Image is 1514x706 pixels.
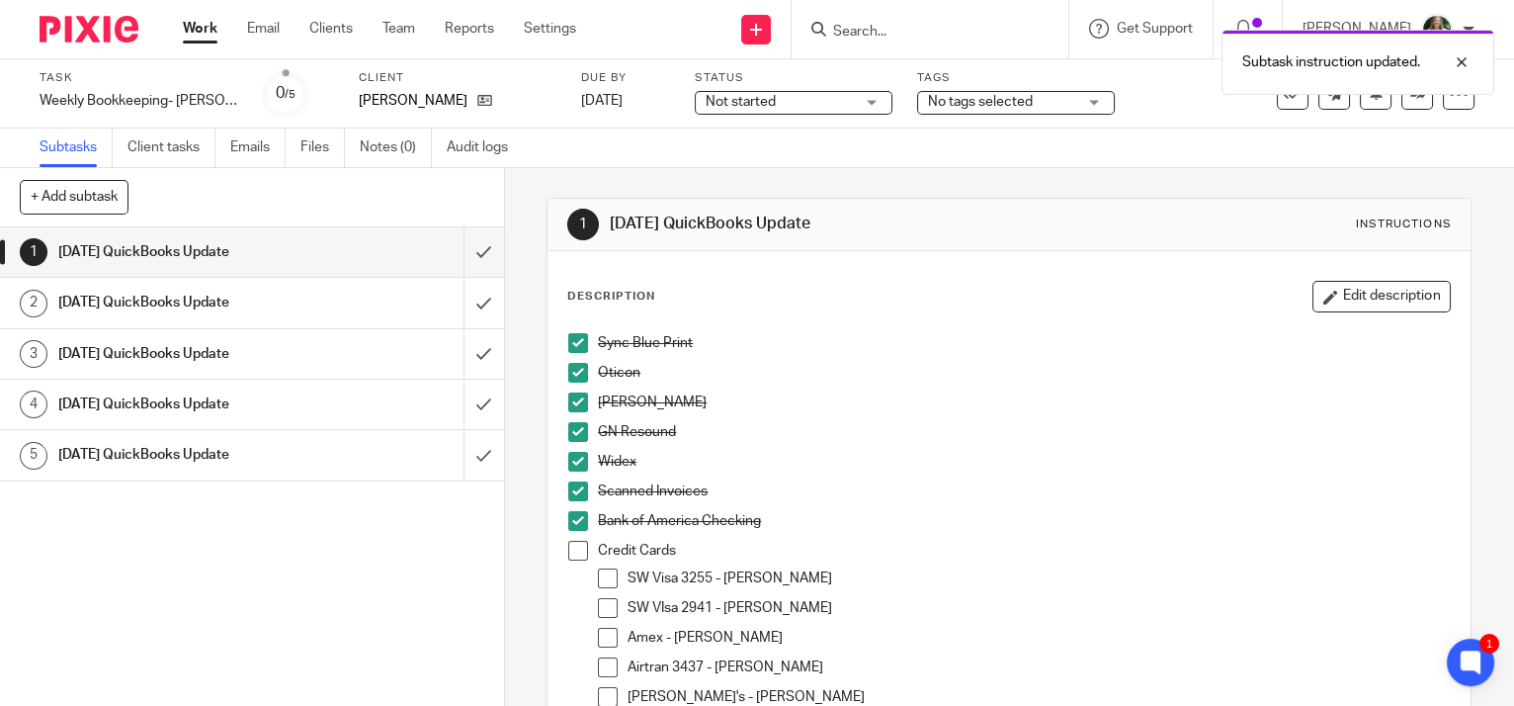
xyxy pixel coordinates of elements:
[1312,281,1451,312] button: Edit description
[567,289,655,305] p: Description
[285,89,295,100] small: /5
[58,288,315,317] h1: [DATE] QuickBooks Update
[20,340,47,368] div: 3
[524,19,576,39] a: Settings
[20,391,47,418] div: 4
[1479,634,1499,654] div: 1
[1421,14,1453,45] img: Robynn%20Maedl%20-%202025.JPG
[20,442,47,470] div: 5
[598,333,1450,353] p: Sync Blue Print
[20,238,47,266] div: 1
[581,94,623,108] span: [DATE]
[628,569,1450,588] p: SW Visa 3255 - [PERSON_NAME]
[40,16,138,43] img: Pixie
[300,129,345,167] a: Files
[598,511,1450,531] p: Bank of America Checking
[706,95,776,109] span: Not started
[447,129,523,167] a: Audit logs
[628,598,1450,618] p: SW VIsa 2941 - [PERSON_NAME]
[230,129,286,167] a: Emails
[610,214,1051,234] h1: [DATE] QuickBooks Update
[628,658,1450,677] p: Airtran 3437 - [PERSON_NAME]
[183,19,217,39] a: Work
[628,628,1450,648] p: Amex - [PERSON_NAME]
[598,422,1450,442] p: GN Resound
[40,129,113,167] a: Subtasks
[40,70,237,86] label: Task
[581,70,670,86] label: Due by
[598,482,1450,501] p: Scanned Invoices
[695,70,892,86] label: Status
[20,290,47,317] div: 2
[359,91,467,111] p: [PERSON_NAME]
[58,237,315,267] h1: [DATE] QuickBooks Update
[598,393,1450,412] p: [PERSON_NAME]
[1242,52,1420,72] p: Subtask instruction updated.
[445,19,494,39] a: Reports
[40,91,237,111] div: Weekly Bookkeeping- Petruzzi
[928,95,1033,109] span: No tags selected
[247,19,280,39] a: Email
[40,91,237,111] div: Weekly Bookkeeping- [PERSON_NAME]
[598,452,1450,472] p: Widex
[382,19,415,39] a: Team
[58,440,315,470] h1: [DATE] QuickBooks Update
[598,541,1450,561] p: Credit Cards
[598,363,1450,383] p: Oticon
[20,180,128,214] button: + Add subtask
[567,209,599,240] div: 1
[309,19,353,39] a: Clients
[127,129,215,167] a: Client tasks
[58,339,315,369] h1: [DATE] QuickBooks Update
[359,70,556,86] label: Client
[1356,217,1451,232] div: Instructions
[58,390,315,419] h1: [DATE] QuickBooks Update
[276,82,295,105] div: 0
[360,129,432,167] a: Notes (0)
